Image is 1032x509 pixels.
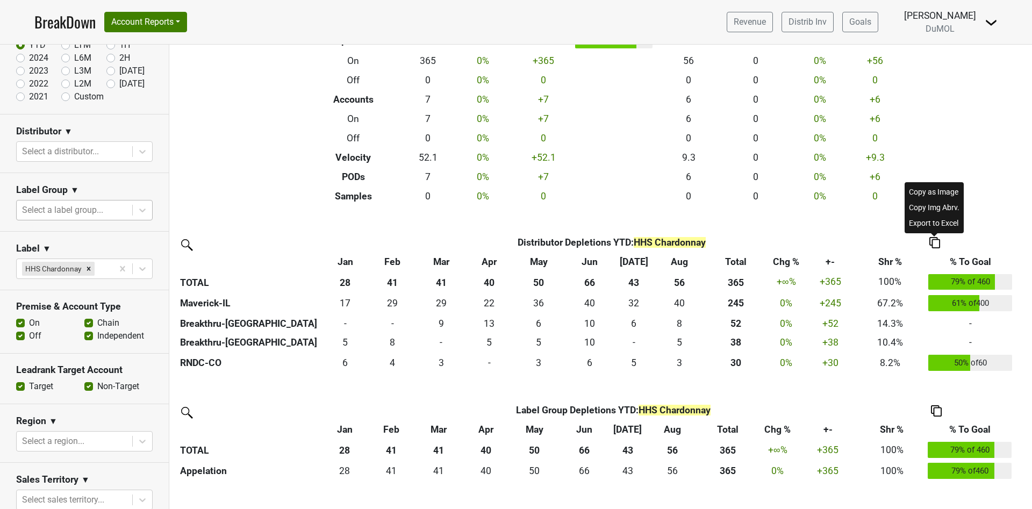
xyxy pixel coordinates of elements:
th: Accounts [303,90,405,109]
td: 10.4% [854,333,926,353]
td: - [926,314,1015,333]
td: 0 [722,148,789,167]
td: +7 [514,90,572,109]
th: Jul: activate to sort column ascending [608,420,648,439]
th: Feb: activate to sort column ascending [369,252,416,271]
td: 6 [512,314,565,333]
td: 0 % [789,90,851,109]
th: Apr: activate to sort column ascending [467,252,512,271]
th: Aug: activate to sort column ascending [654,252,705,271]
th: 43 [613,271,654,293]
td: 50 [508,461,561,482]
th: Breakthru-[GEOGRAPHIC_DATA] [177,314,321,333]
label: 2022 [29,77,48,90]
div: Copy Img Abrv. [907,200,962,216]
div: 13 [469,317,510,331]
div: [PERSON_NAME] [904,9,976,23]
div: 28 [324,464,365,478]
a: Revenue [727,12,773,32]
td: 0 % [789,167,851,187]
td: +9.3 [851,148,899,167]
td: 5 [321,333,369,353]
img: Copy to clipboard [929,237,940,248]
td: 22 [467,292,512,314]
div: +30 [809,356,852,370]
th: Distributor Depletions YTD : [369,233,855,252]
th: On [303,109,405,128]
div: 40 [466,464,505,478]
th: +-: activate to sort column ascending [798,420,858,439]
div: Copy as Image [907,184,962,200]
td: 43 [608,461,648,482]
img: filter [177,403,195,420]
td: 0 % [766,333,806,353]
td: 0 [851,70,899,90]
td: 28 [321,461,368,482]
td: 6 [565,353,613,374]
th: Off [303,128,405,148]
label: Custom [74,90,104,103]
td: 0 [655,187,722,206]
div: 50 [511,464,558,478]
a: BreakDown [34,11,96,33]
div: 5 [324,335,367,349]
h3: Sales Territory [16,474,78,485]
td: 0 [722,187,789,206]
div: 9 [419,317,464,331]
div: 5 [515,335,563,349]
label: 1H [119,39,130,52]
div: 6 [616,317,651,331]
th: Mar: activate to sort column ascending [416,252,467,271]
td: 40 [565,292,613,314]
td: 8 [654,314,705,333]
div: Remove HHS Chardonnay [83,262,95,276]
th: Chg %: activate to sort column ascending [758,420,798,439]
th: Jun: activate to sort column ascending [561,420,607,439]
td: 0 [369,314,416,333]
th: Appelation [177,461,321,482]
th: Total: activate to sort column ascending [698,420,758,439]
td: 4 [369,353,416,374]
td: 8 [369,333,416,353]
span: ▼ [42,242,51,255]
th: 30.000 [705,353,766,374]
td: 40 [654,292,705,314]
h3: Region [16,415,46,427]
th: &nbsp;: activate to sort column ascending [177,420,321,439]
button: Account Reports [104,12,187,32]
td: 8.2% [854,353,926,374]
div: 30 [707,356,764,370]
th: 43 [608,439,648,461]
span: ▼ [64,125,73,138]
td: 10 [565,314,613,333]
td: 0 [722,128,789,148]
td: 0 [404,187,451,206]
th: 40 [467,271,512,293]
td: 0 % [452,70,514,90]
th: 50 [512,271,565,293]
td: 0 [722,70,789,90]
th: Jan: activate to sort column ascending [321,252,369,271]
div: 5 [469,335,510,349]
td: 29 [369,292,416,314]
td: +6 [851,109,899,128]
div: 5 [616,356,651,370]
a: Distrib Inv [782,12,834,32]
div: 36 [515,296,563,310]
th: Mar: activate to sort column ascending [414,420,464,439]
td: 100% [854,271,926,293]
td: 0 % [452,109,514,128]
label: 2023 [29,64,48,77]
td: 7 [404,90,451,109]
label: Target [29,380,53,393]
h3: Label [16,243,40,254]
div: +245 [809,296,852,310]
span: +∞% [777,276,796,287]
th: 66 [561,439,607,461]
th: 66 [565,271,613,293]
div: 3 [515,356,563,370]
th: 41 [416,271,467,293]
th: 245.000 [705,292,766,314]
th: % To Goal: activate to sort column ascending [926,252,1015,271]
td: 6 [613,314,654,333]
